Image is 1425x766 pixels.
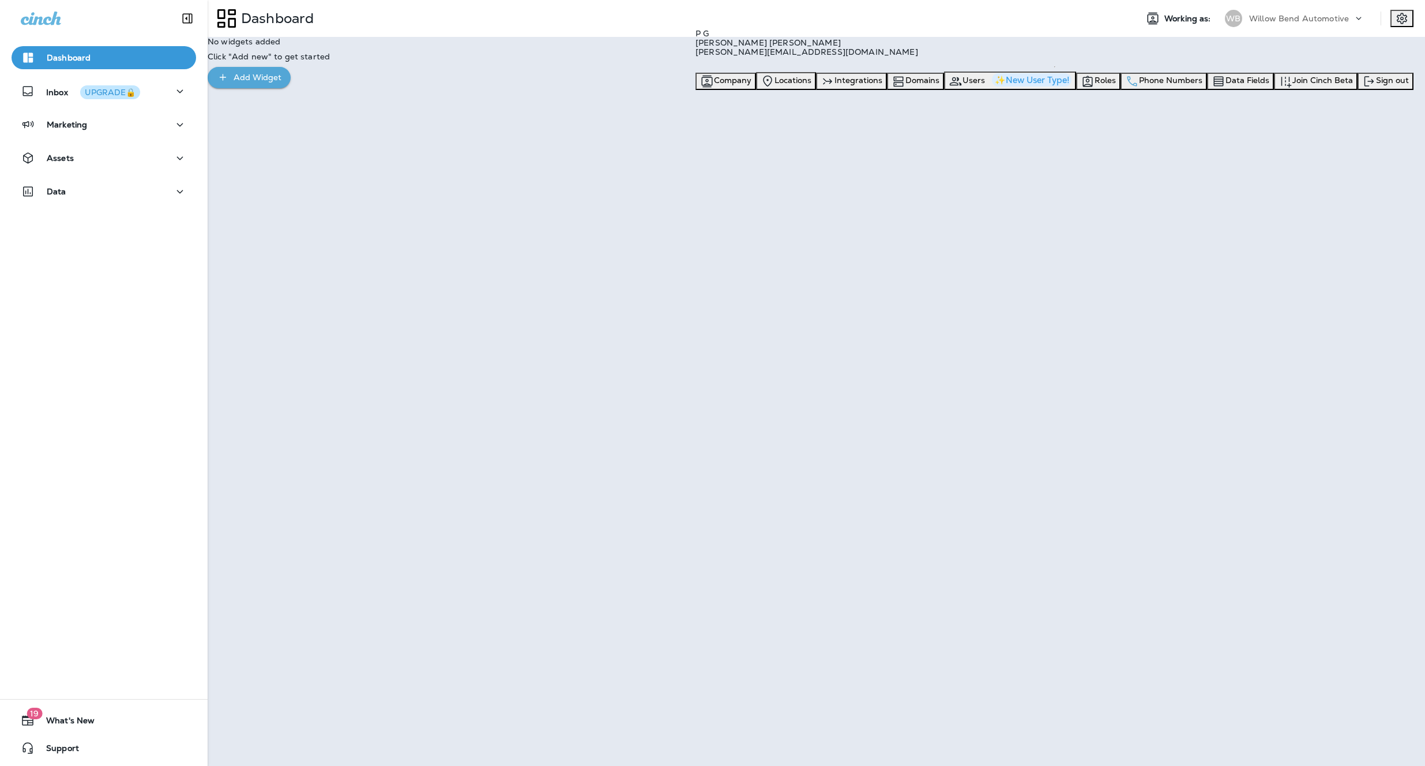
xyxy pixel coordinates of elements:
[1121,73,1207,90] button: Phone Numbers
[834,75,882,85] span: Integrations
[12,180,196,203] button: Data
[1164,14,1213,24] span: Working as:
[756,72,816,90] button: Locations
[12,46,196,69] button: Dashboard
[1249,14,1349,23] p: Willow Bend Automotive
[695,73,756,90] button: Company
[1207,73,1274,90] button: Data Fields
[1358,73,1413,90] button: Sign out
[905,75,939,85] span: Domains
[47,120,87,129] p: Marketing
[949,73,1071,88] a: Users✨New User Type!
[208,67,291,88] button: Add Widget
[27,708,42,719] span: 19
[1292,75,1353,85] span: Join Cinch Beta
[1225,10,1242,27] div: WB
[995,76,1069,84] div: ✨New User Type!
[12,709,196,732] button: 19What's New
[12,113,196,136] button: Marketing
[1274,73,1358,90] button: Join Cinch Beta
[208,37,1425,46] p: No widgets added
[1081,74,1116,88] a: Roles
[35,744,79,757] span: Support
[236,10,314,27] p: Dashboard
[695,29,1413,62] a: P G[PERSON_NAME] [PERSON_NAME] [PERSON_NAME][EMAIL_ADDRESS][DOMAIN_NAME]
[47,187,66,196] p: Data
[171,7,204,30] button: Collapse Sidebar
[208,52,1425,61] p: Click "Add new" to get started
[761,74,811,88] a: Locations
[1125,74,1202,88] a: Phone Numbers
[1225,75,1269,85] span: Data Fields
[700,74,751,88] a: Company
[962,75,985,85] span: Users
[85,88,136,96] div: UPGRADE🔒
[695,47,918,57] p: [PERSON_NAME][EMAIL_ADDRESS][DOMAIN_NAME]
[1390,10,1413,27] button: Settings
[992,73,1071,87] button: ✨New User Type!
[695,38,841,47] span: [PERSON_NAME] [PERSON_NAME]
[1376,75,1409,85] span: Sign out
[821,74,882,88] a: Integrations
[695,29,1413,38] div: P G
[1139,75,1202,85] span: Phone Numbers
[234,70,281,85] div: Add Widget
[944,72,1076,90] button: Users✨New User Type!
[35,716,95,730] span: What's New
[12,147,196,170] button: Assets
[887,73,944,90] button: Domains
[892,74,939,88] a: Domains
[1076,73,1121,90] button: Roles
[1095,75,1116,85] span: Roles
[774,75,811,85] span: Locations
[47,53,91,62] p: Dashboard
[12,80,196,103] button: InboxUPGRADE🔒
[12,737,196,760] button: Support
[1212,74,1269,88] a: Data Fields
[80,85,140,99] button: UPGRADE🔒
[714,75,751,85] span: Company
[816,73,887,90] button: Integrations
[47,153,74,163] p: Assets
[46,85,140,97] p: Inbox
